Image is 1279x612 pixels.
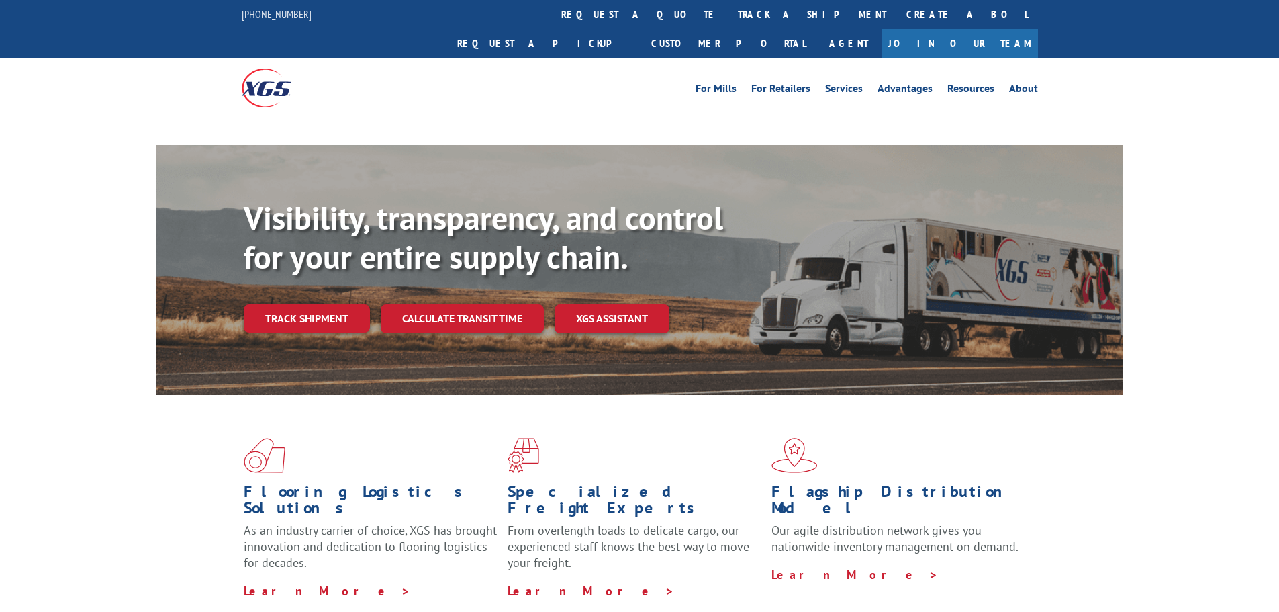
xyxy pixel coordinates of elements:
[771,523,1019,554] span: Our agile distribution network gives you nationwide inventory management on demand.
[242,7,312,21] a: [PHONE_NUMBER]
[447,29,641,58] a: Request a pickup
[508,438,539,473] img: xgs-icon-focused-on-flooring-red
[947,83,994,98] a: Resources
[641,29,816,58] a: Customer Portal
[244,583,411,599] a: Learn More >
[878,83,933,98] a: Advantages
[555,304,669,333] a: XGS ASSISTANT
[244,523,497,570] span: As an industry carrier of choice, XGS has brought innovation and dedication to flooring logistics...
[771,567,939,582] a: Learn More >
[244,197,723,277] b: Visibility, transparency, and control for your entire supply chain.
[825,83,863,98] a: Services
[244,484,498,523] h1: Flooring Logistics Solutions
[816,29,882,58] a: Agent
[771,484,1025,523] h1: Flagship Distribution Model
[381,304,544,333] a: Calculate transit time
[508,523,761,582] p: From overlength loads to delicate cargo, our experienced staff knows the best way to move your fr...
[508,583,675,599] a: Learn More >
[882,29,1038,58] a: Join Our Team
[244,304,370,333] a: Track shipment
[244,438,285,473] img: xgs-icon-total-supply-chain-intelligence-red
[751,83,810,98] a: For Retailers
[696,83,737,98] a: For Mills
[1009,83,1038,98] a: About
[771,438,818,473] img: xgs-icon-flagship-distribution-model-red
[508,484,761,523] h1: Specialized Freight Experts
